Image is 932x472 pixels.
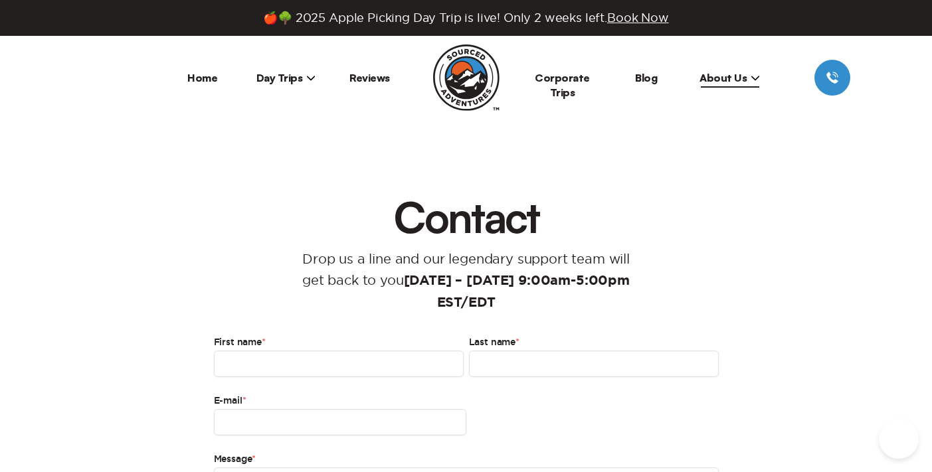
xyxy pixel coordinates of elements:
label: Message [214,451,719,467]
label: First name [214,335,464,351]
img: Sourced Adventures company logo [433,44,500,111]
strong: [DATE] – [DATE] 9:00am-5:00pm EST/EDT [404,274,630,309]
h1: Contact [381,195,552,238]
label: E-mail [214,393,466,409]
a: Home [187,71,217,84]
a: Blog [635,71,657,84]
a: Reviews [349,71,390,84]
span: Book Now [607,11,669,24]
span: About Us [699,71,760,84]
a: Corporate Trips [535,71,590,99]
iframe: Help Scout Beacon - Open [879,419,919,459]
span: 🍎🌳 2025 Apple Picking Day Trip is live! Only 2 weeks left. [263,11,668,25]
span: Day Trips [256,71,316,84]
p: Drop us a line and our legendary support team will get back to you [282,248,650,313]
label: Last name [469,335,719,351]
